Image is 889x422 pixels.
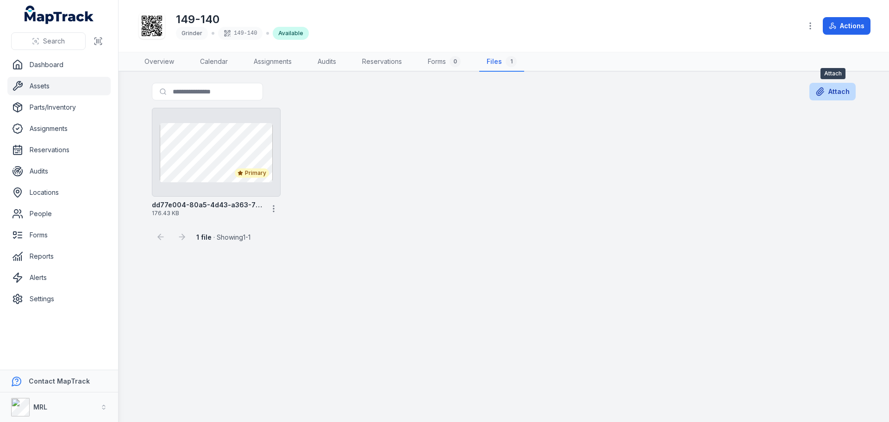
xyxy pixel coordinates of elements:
[310,52,344,72] a: Audits
[182,30,202,37] span: Grinder
[273,27,309,40] div: Available
[809,83,856,100] button: Attach
[152,200,263,210] strong: dd77e004-80a5-4d43-a363-752ffcf6e771
[7,119,111,138] a: Assignments
[235,168,269,178] div: Primary
[193,52,235,72] a: Calendar
[420,52,468,72] a: Forms0
[25,6,94,24] a: MapTrack
[355,52,409,72] a: Reservations
[137,52,182,72] a: Overview
[7,141,111,159] a: Reservations
[196,233,250,241] span: · Showing 1 - 1
[820,68,845,79] span: Attach
[246,52,299,72] a: Assignments
[450,56,461,67] div: 0
[7,98,111,117] a: Parts/Inventory
[7,226,111,244] a: Forms
[506,56,517,67] div: 1
[7,77,111,95] a: Assets
[7,56,111,74] a: Dashboard
[29,377,90,385] strong: Contact MapTrack
[11,32,86,50] button: Search
[7,247,111,266] a: Reports
[479,52,524,72] a: Files1
[43,37,65,46] span: Search
[7,290,111,308] a: Settings
[7,205,111,223] a: People
[152,210,263,217] span: 176.43 KB
[823,17,870,35] button: Actions
[218,27,263,40] div: 149-140
[7,268,111,287] a: Alerts
[196,233,212,241] strong: 1 file
[7,162,111,180] a: Audits
[7,183,111,202] a: Locations
[33,403,47,411] strong: MRL
[176,12,309,27] h1: 149-140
